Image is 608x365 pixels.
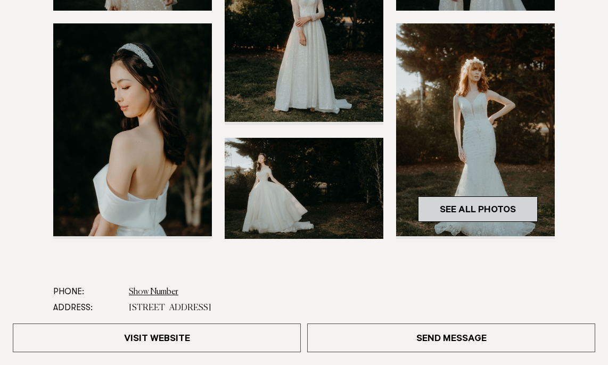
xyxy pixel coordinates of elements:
a: Send Message [307,323,595,352]
a: Show Number [129,288,178,296]
a: See All Photos [418,196,538,222]
dt: Address: [53,300,120,316]
dd: [STREET_ADDRESS] [129,300,555,316]
a: Visit Website [13,323,301,352]
dt: Phone: [53,284,120,300]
